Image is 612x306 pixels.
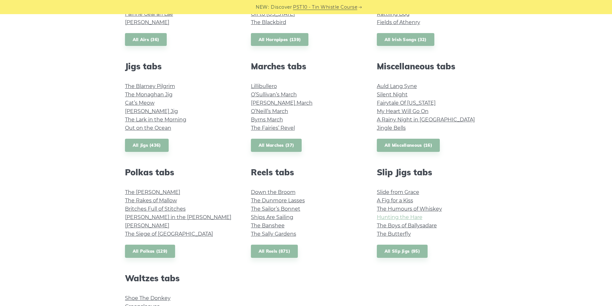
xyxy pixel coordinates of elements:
[377,214,422,220] a: Hunting the Hare
[377,197,413,204] a: A Fig for a Kiss
[377,117,475,123] a: A Rainy Night in [GEOGRAPHIC_DATA]
[377,139,440,152] a: All Miscellaneous (16)
[377,189,419,195] a: Slide from Grace
[251,206,300,212] a: The Sailor’s Bonnet
[125,92,173,98] a: The Monaghan Jig
[377,231,411,237] a: The Butterfly
[125,83,175,89] a: The Blarney Pilgrim
[125,273,235,283] h2: Waltzes tabs
[125,206,186,212] a: Britches Full of Stitches
[125,11,173,17] a: Fáinne Geal an Lae
[125,139,169,152] a: All Jigs (436)
[256,4,269,11] span: NEW:
[377,167,487,177] h2: Slip Jigs tabs
[377,19,420,25] a: Fields of Athenry
[251,231,296,237] a: The Sally Gardens
[377,11,410,17] a: Rattling Bog
[251,189,296,195] a: Down the Broom
[251,167,361,177] h2: Reels tabs
[125,100,155,106] a: Cat’s Meow
[377,206,442,212] a: The Humours of Whiskey
[125,61,235,71] h2: Jigs tabs
[251,197,305,204] a: The Dunmore Lasses
[125,108,178,114] a: [PERSON_NAME] Jig
[377,61,487,71] h2: Miscellaneous tabs
[251,61,361,71] h2: Marches tabs
[251,139,302,152] a: All Marches (37)
[125,19,169,25] a: [PERSON_NAME]
[377,223,437,229] a: The Boys of Ballysadare
[251,83,277,89] a: Lillibullero
[251,11,295,17] a: Off to [US_STATE]
[377,92,408,98] a: Silent Night
[271,4,292,11] span: Discover
[125,117,186,123] a: The Lark in the Morning
[125,189,180,195] a: The [PERSON_NAME]
[377,100,436,106] a: Fairytale Of [US_STATE]
[377,125,406,131] a: Jingle Bells
[251,100,313,106] a: [PERSON_NAME] March
[377,245,428,258] a: All Slip Jigs (95)
[377,83,417,89] a: Auld Lang Syne
[251,125,295,131] a: The Fairies’ Revel
[251,117,283,123] a: Byrns March
[125,214,231,220] a: [PERSON_NAME] in the [PERSON_NAME]
[377,33,434,46] a: All Irish Songs (32)
[251,92,297,98] a: O’Sullivan’s March
[251,214,293,220] a: Ships Are Sailing
[293,4,357,11] a: PST10 - Tin Whistle Course
[251,108,288,114] a: O’Neill’s March
[251,33,309,46] a: All Hornpipes (139)
[125,295,171,301] a: Shoe The Donkey
[377,108,429,114] a: My Heart Will Go On
[125,245,175,258] a: All Polkas (129)
[125,33,167,46] a: All Airs (36)
[125,197,177,204] a: The Rakes of Mallow
[125,231,213,237] a: The Siege of [GEOGRAPHIC_DATA]
[125,125,171,131] a: Out on the Ocean
[251,245,298,258] a: All Reels (871)
[251,19,286,25] a: The Blackbird
[251,223,285,229] a: The Banshee
[125,167,235,177] h2: Polkas tabs
[125,223,169,229] a: [PERSON_NAME]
